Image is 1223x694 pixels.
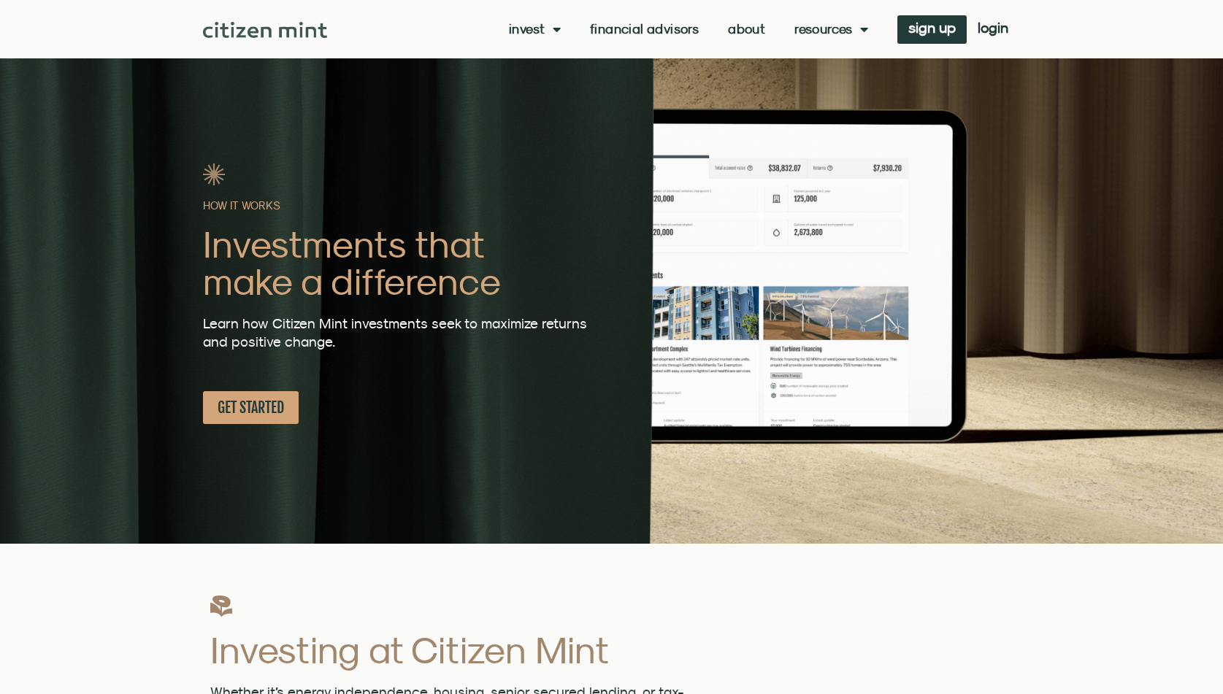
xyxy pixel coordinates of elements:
h2: Investing at Citizen Mint [210,631,740,668]
span: Learn how Citizen Mint investments seek to maximize returns and positive change. [203,315,587,350]
img: Citizen Mint [203,22,328,38]
img: flower1_DG [210,595,232,617]
a: login [967,15,1019,44]
span: GET STARTED [218,398,284,417]
a: sign up [897,15,967,44]
a: Invest [509,22,561,36]
span: sign up [908,23,956,33]
a: About [728,22,765,36]
nav: Menu [509,22,868,36]
span: login [978,23,1008,33]
a: GET STARTED [203,391,299,424]
a: Resources [794,22,868,36]
h2: HOW IT WORKS [203,200,599,211]
a: Financial Advisors [590,22,699,36]
h2: Investments that make a difference [203,225,599,300]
